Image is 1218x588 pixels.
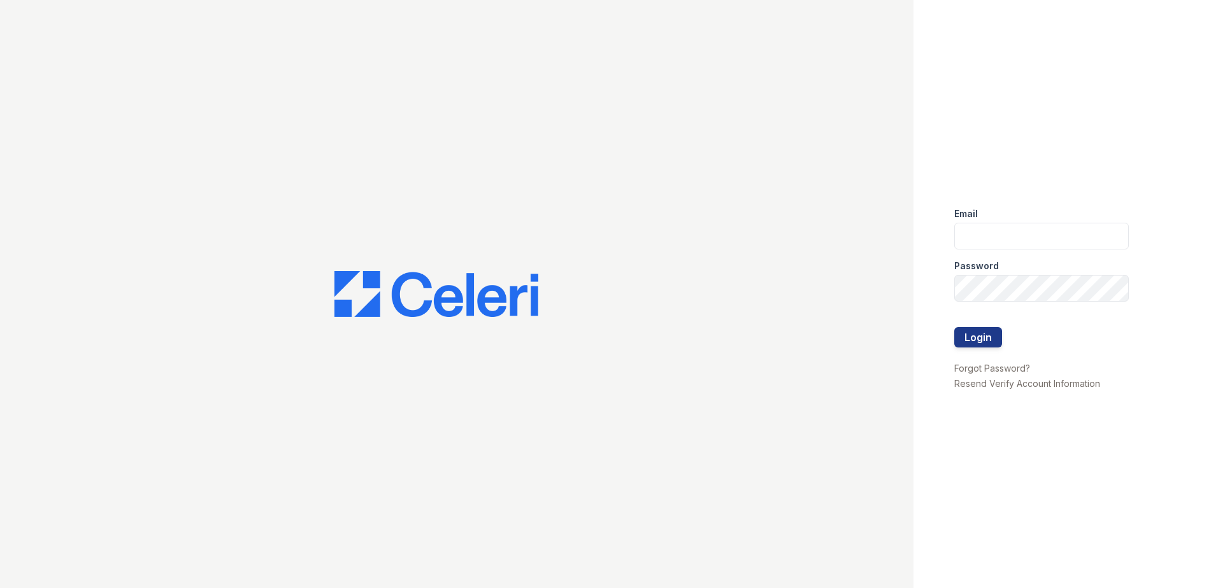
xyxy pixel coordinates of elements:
[954,260,999,272] label: Password
[954,327,1002,347] button: Login
[954,207,978,220] label: Email
[954,378,1100,389] a: Resend Verify Account Information
[334,271,538,317] img: CE_Logo_Blue-a8612792a0a2168367f1c8372b55b34899dd931a85d93a1a3d3e32e68fde9ad4.png
[954,363,1030,374] a: Forgot Password?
